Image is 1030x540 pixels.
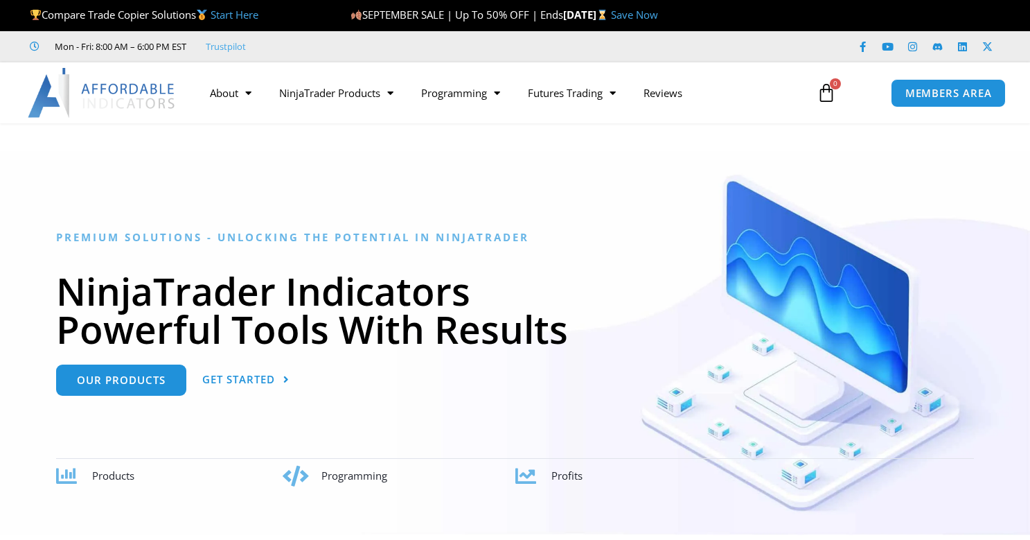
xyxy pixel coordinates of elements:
span: Get Started [202,374,275,385]
span: Our Products [77,375,166,385]
a: Save Now [611,8,658,21]
span: MEMBERS AREA [905,88,992,98]
img: LogoAI | Affordable Indicators – NinjaTrader [28,68,177,118]
span: 0 [830,78,841,89]
a: Futures Trading [514,77,630,109]
strong: [DATE] [563,8,611,21]
span: Mon - Fri: 8:00 AM – 6:00 PM EST [51,38,186,55]
img: 🏆 [30,10,41,20]
span: Profits [551,469,583,482]
span: SEPTEMBER SALE | Up To 50% OFF | Ends [350,8,563,21]
span: Programming [321,469,387,482]
img: 🍂 [351,10,362,20]
a: MEMBERS AREA [891,79,1006,107]
span: Compare Trade Copier Solutions [30,8,258,21]
img: 🥇 [197,10,207,20]
span: Products [92,469,134,482]
a: NinjaTrader Products [265,77,407,109]
a: Our Products [56,365,186,396]
a: Programming [407,77,514,109]
h1: NinjaTrader Indicators Powerful Tools With Results [56,272,974,348]
img: ⌛ [597,10,607,20]
nav: Menu [196,77,804,109]
a: Get Started [202,365,290,396]
h6: Premium Solutions - Unlocking the Potential in NinjaTrader [56,231,974,244]
a: Reviews [630,77,696,109]
a: Start Here [211,8,258,21]
a: Trustpilot [206,38,246,55]
a: 0 [796,73,857,113]
a: About [196,77,265,109]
